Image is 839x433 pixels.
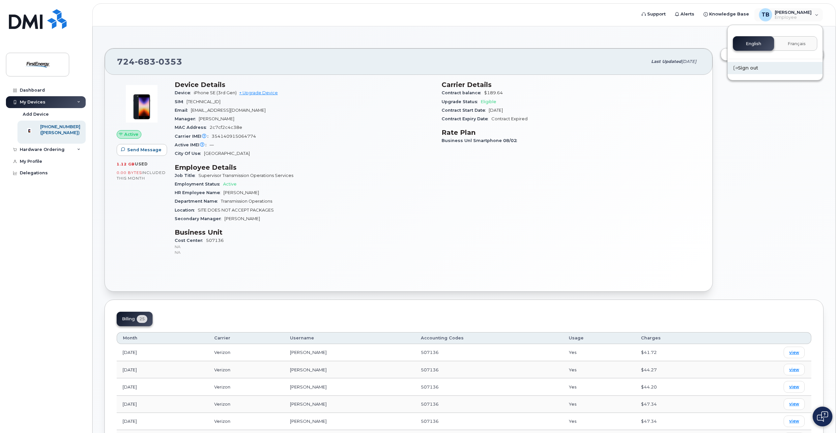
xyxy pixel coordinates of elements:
[175,163,434,171] h3: Employee Details
[224,216,260,221] span: [PERSON_NAME]
[135,161,148,166] span: used
[175,249,434,255] p: NA
[175,116,199,121] span: Manager
[223,190,259,195] span: [PERSON_NAME]
[117,361,208,378] td: [DATE]
[223,182,237,187] span: Active
[491,116,528,121] span: Contract Expired
[641,401,714,407] div: $47.34
[784,398,805,410] a: view
[421,401,439,407] span: 507136
[117,332,208,344] th: Month
[563,332,635,344] th: Usage
[442,99,481,104] span: Upgrade Status
[117,344,208,361] td: [DATE]
[175,244,434,249] p: NA
[721,48,823,60] a: Create Helpdesk Submission
[208,361,284,378] td: Verizon
[442,116,491,121] span: Contract Expiry Date
[489,108,503,113] span: [DATE]
[117,413,208,430] td: [DATE]
[784,381,805,392] a: view
[563,378,635,395] td: Yes
[175,238,434,255] span: 507136
[117,170,142,175] span: 0.00 Bytes
[175,216,224,221] span: Secondary Manager
[175,125,210,130] span: MAC Address
[175,142,210,147] span: Active IMEI
[239,90,278,95] a: + Upgrade Device
[651,59,681,64] span: Last updated
[204,151,250,156] span: [GEOGRAPHIC_DATA]
[175,90,194,95] span: Device
[442,138,520,143] span: Business Unl Smartphone 08/02
[208,378,284,395] td: Verizon
[784,347,805,358] a: view
[641,418,714,424] div: $47.34
[421,419,439,424] span: 507136
[175,238,206,243] span: Cost Center
[789,367,799,373] span: view
[681,59,696,64] span: [DATE]
[194,90,237,95] span: iPhone SE (3rd Gen)
[175,199,221,204] span: Department Name
[198,173,293,178] span: Supervisor Transmission Operations Services
[421,350,439,355] span: 507136
[175,208,198,213] span: Location
[641,384,714,390] div: $44.20
[284,332,415,344] th: Username
[212,134,256,139] span: 354140915064774
[563,396,635,413] td: Yes
[284,344,415,361] td: [PERSON_NAME]
[175,99,187,104] span: SIM
[817,411,828,422] img: Open chat
[175,190,223,195] span: HR Employee Name
[789,401,799,407] span: view
[284,378,415,395] td: [PERSON_NAME]
[784,416,805,427] a: view
[208,344,284,361] td: Verizon
[175,108,191,113] span: Email
[421,384,439,390] span: 507136
[563,413,635,430] td: Yes
[415,332,563,344] th: Accounting Codes
[208,396,284,413] td: Verizon
[199,116,234,121] span: [PERSON_NAME]
[284,413,415,430] td: [PERSON_NAME]
[210,142,214,147] span: —
[198,208,274,213] span: SITE DOES NOT ACCEPT PACKAGES
[124,131,138,137] span: Active
[135,57,156,67] span: 683
[175,151,204,156] span: City Of Use
[175,134,212,139] span: Carrier IMEI
[175,173,198,178] span: Job Title
[641,367,714,373] div: $44.27
[175,81,434,89] h3: Device Details
[221,199,272,204] span: Transmission Operations
[789,418,799,424] span: view
[442,90,484,95] span: Contract balance
[208,413,284,430] td: Verizon
[442,81,701,89] h3: Carrier Details
[788,41,806,46] span: Français
[191,108,266,113] span: [EMAIL_ADDRESS][DOMAIN_NAME]
[175,228,434,236] h3: Business Unit
[563,361,635,378] td: Yes
[117,144,167,156] button: Send Message
[421,367,439,372] span: 507136
[442,108,489,113] span: Contract Start Date
[210,125,242,130] span: 2c7cf2c4c38e
[187,99,220,104] span: [TECHNICAL_ID]
[117,57,182,67] span: 724
[284,396,415,413] td: [PERSON_NAME]
[208,332,284,344] th: Carrier
[117,396,208,413] td: [DATE]
[641,349,714,356] div: $41.72
[484,90,503,95] span: $189.64
[117,162,135,166] span: 1.12 GB
[789,384,799,390] span: view
[784,364,805,375] a: view
[789,350,799,356] span: view
[635,332,720,344] th: Charges
[728,62,823,74] div: Sign out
